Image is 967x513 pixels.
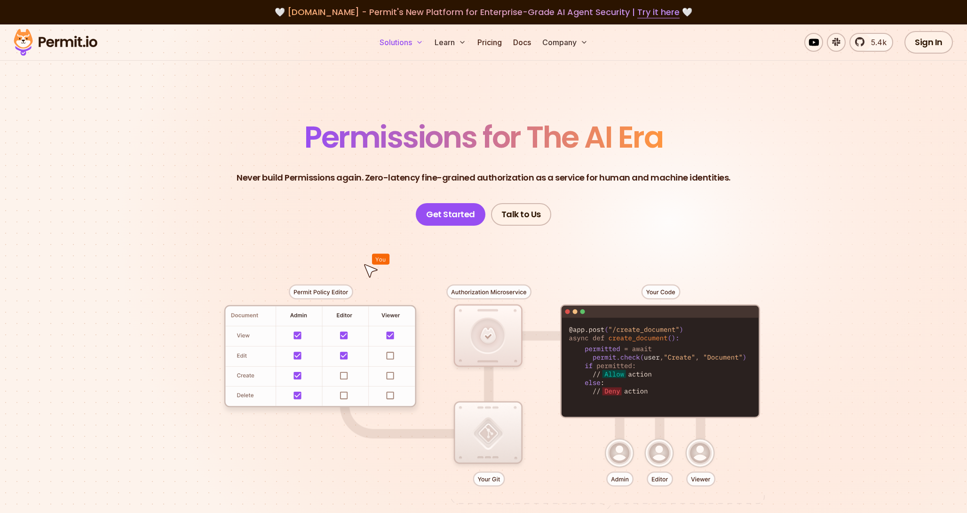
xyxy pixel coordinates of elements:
[849,33,893,52] a: 5.4k
[509,33,535,52] a: Docs
[376,33,427,52] button: Solutions
[904,31,953,54] a: Sign In
[304,116,663,158] span: Permissions for The AI Era
[491,203,551,226] a: Talk to Us
[287,6,680,18] span: [DOMAIN_NAME] - Permit's New Platform for Enterprise-Grade AI Agent Security |
[237,171,730,184] p: Never build Permissions again. Zero-latency fine-grained authorization as a service for human and...
[9,26,102,58] img: Permit logo
[474,33,506,52] a: Pricing
[637,6,680,18] a: Try it here
[23,6,944,19] div: 🤍 🤍
[865,37,887,48] span: 5.4k
[539,33,592,52] button: Company
[416,203,485,226] a: Get Started
[431,33,470,52] button: Learn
